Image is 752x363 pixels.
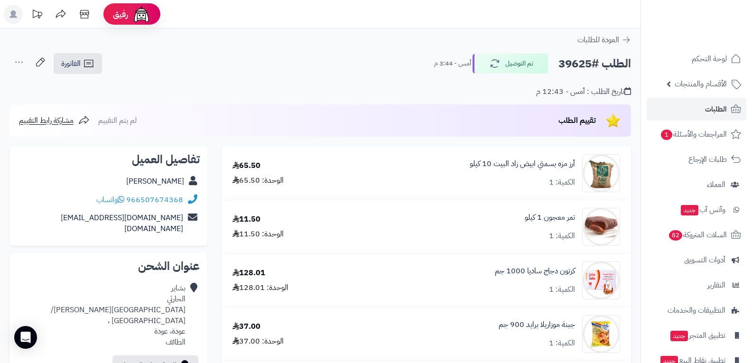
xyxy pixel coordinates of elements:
[549,338,575,349] div: الكمية: 1
[681,205,698,215] span: جديد
[98,115,137,126] span: لم يتم التقييم
[14,326,37,349] div: Open Intercom Messenger
[232,268,265,279] div: 128.01
[558,115,596,126] span: تقييم الطلب
[17,283,186,348] div: بشاير الحارثي [GEOGRAPHIC_DATA][PERSON_NAME]/ [GEOGRAPHIC_DATA] ، عودة، عودة الطائف
[549,177,575,188] div: الكمية: 1
[61,58,81,69] span: الفاتورة
[668,304,725,317] span: التطبيقات والخدمات
[647,299,746,322] a: التطبيقات والخدمات
[692,52,727,65] span: لوحة التحكم
[96,194,124,205] a: واتساب
[668,228,727,242] span: السلات المتروكة
[17,154,200,165] h2: تفاصيل العميل
[669,230,682,241] span: 82
[647,274,746,297] a: التقارير
[687,23,743,43] img: logo-2.png
[126,176,184,187] a: [PERSON_NAME]
[499,319,575,330] a: جبنة موزاريلا برايد 900 جم
[670,331,688,341] span: جديد
[549,284,575,295] div: الكمية: 1
[558,54,631,74] h2: الطلب #39625
[647,249,746,271] a: أدوات التسويق
[19,115,74,126] span: مشاركة رابط التقييم
[647,148,746,171] a: طلبات الإرجاع
[549,231,575,242] div: الكمية: 1
[61,212,183,234] a: [DOMAIN_NAME][EMAIL_ADDRESS][DOMAIN_NAME]
[19,115,90,126] a: مشاركة رابط التقييم
[661,130,672,140] span: 1
[54,53,102,74] a: الفاتورة
[684,253,725,267] span: أدوات التسويق
[232,160,260,171] div: 65.50
[232,229,284,240] div: الوحدة: 11.50
[495,266,575,277] a: كرتون دجاج ساديا 1000 جم
[577,34,619,46] span: العودة للطلبات
[434,59,471,68] small: أمس - 3:44 م
[680,203,725,216] span: وآتس آب
[113,9,128,20] span: رفيق
[583,315,620,353] img: 19838e950c8a0e0a71f285becb16fbd18347-90x90.jpg
[583,154,620,192] img: 1759049997-10-1-90x90.jpg
[25,5,49,26] a: تحديثات المنصة
[232,175,284,186] div: الوحدة: 65.50
[647,98,746,121] a: الطلبات
[132,5,151,24] img: ai-face.png
[647,198,746,221] a: وآتس آبجديد
[536,86,631,97] div: تاريخ الطلب : أمس - 12:43 م
[470,158,575,169] a: أرز مزه بسمتي ابيض زاد البيت 10 كيلو
[583,261,620,299] img: 12098bb14236aa663b51cc43fe6099d0b61b-90x90.jpg
[688,153,727,166] span: طلبات الإرجاع
[647,324,746,347] a: تطبيق المتجرجديد
[232,282,288,293] div: الوحدة: 128.01
[232,214,260,225] div: 11.50
[232,321,260,332] div: 37.00
[707,178,725,191] span: العملاء
[675,77,727,91] span: الأقسام والمنتجات
[17,261,200,272] h2: عنوان الشحن
[705,102,727,116] span: الطلبات
[473,54,548,74] button: تم التوصيل
[577,34,631,46] a: العودة للطلبات
[647,47,746,70] a: لوحة التحكم
[583,208,620,246] img: 1673879589-datepaste-90x90.jpg
[647,173,746,196] a: العملاء
[707,279,725,292] span: التقارير
[647,123,746,146] a: المراجعات والأسئلة1
[660,128,727,141] span: المراجعات والأسئلة
[126,194,183,205] a: 966507674368
[669,329,725,342] span: تطبيق المتجر
[232,336,284,347] div: الوحدة: 37.00
[647,223,746,246] a: السلات المتروكة82
[525,212,575,223] a: تمر معجون 1 كيلو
